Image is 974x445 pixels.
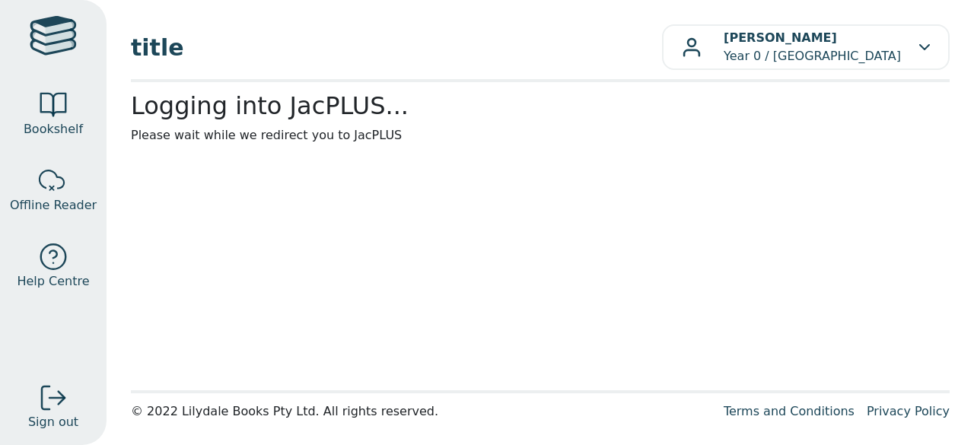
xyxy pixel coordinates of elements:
[131,30,662,65] span: title
[131,91,950,120] h2: Logging into JacPLUS...
[17,272,89,291] span: Help Centre
[724,404,855,418] a: Terms and Conditions
[724,29,901,65] p: Year 0 / [GEOGRAPHIC_DATA]
[24,120,83,138] span: Bookshelf
[867,404,950,418] a: Privacy Policy
[10,196,97,215] span: Offline Reader
[724,30,837,45] b: [PERSON_NAME]
[131,402,711,421] div: © 2022 Lilydale Books Pty Ltd. All rights reserved.
[28,413,78,431] span: Sign out
[131,126,950,145] p: Please wait while we redirect you to JacPLUS
[662,24,950,70] button: [PERSON_NAME]Year 0 / [GEOGRAPHIC_DATA]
